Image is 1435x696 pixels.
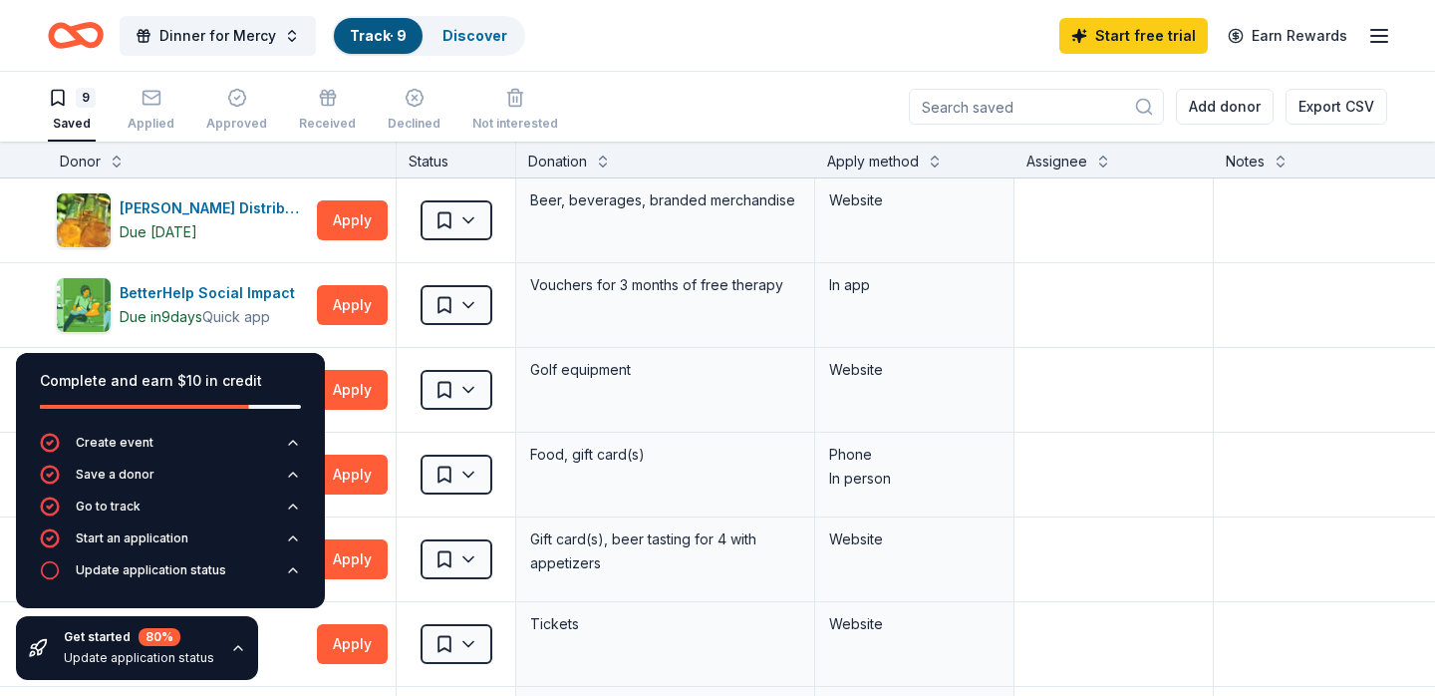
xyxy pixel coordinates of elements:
[829,358,1000,382] div: Website
[1176,89,1274,125] button: Add donor
[827,150,919,174] div: Apply method
[76,88,96,108] div: 9
[1226,150,1265,174] div: Notes
[442,27,507,44] a: Discover
[909,89,1164,125] input: Search saved
[317,285,388,325] button: Apply
[40,560,301,592] button: Update application status
[829,273,1000,297] div: In app
[64,628,214,646] div: Get started
[76,435,153,451] div: Create event
[40,528,301,560] button: Start an application
[48,80,96,142] button: 9Saved
[76,530,188,546] div: Start an application
[1026,150,1087,174] div: Assignee
[317,200,388,240] button: Apply
[202,307,270,327] div: Quick app
[40,369,301,393] div: Complete and earn $10 in credit
[120,281,303,305] div: BetterHelp Social Impact
[829,188,1000,212] div: Website
[528,150,587,174] div: Donation
[76,499,141,515] div: Go to track
[317,624,388,664] button: Apply
[829,527,1000,551] div: Website
[120,220,197,244] div: Due [DATE]
[56,192,309,248] button: Image for Andrews Distributing[PERSON_NAME] DistributingDue [DATE]
[57,278,111,332] img: Image for BetterHelp Social Impact
[40,497,301,528] button: Go to track
[397,142,516,177] div: Status
[528,271,802,299] div: Vouchers for 3 months of free therapy
[1216,18,1359,54] a: Earn Rewards
[206,80,267,142] button: Approved
[57,193,111,247] img: Image for Andrews Distributing
[206,116,267,132] div: Approved
[1059,18,1208,54] a: Start free trial
[472,116,558,132] div: Not interested
[76,467,154,483] div: Save a donor
[528,525,802,577] div: Gift card(s), beer tasting for 4 with appetizers
[1286,89,1387,125] button: Export CSV
[76,562,226,578] div: Update application status
[829,443,1000,467] div: Phone
[317,539,388,579] button: Apply
[528,441,802,469] div: Food, gift card(s)
[139,628,180,646] div: 80 %
[472,80,558,142] button: Not interested
[128,116,174,132] div: Applied
[829,467,1000,491] div: In person
[388,116,440,132] div: Declined
[120,16,316,56] button: Dinner for Mercy
[56,277,309,333] button: Image for BetterHelp Social ImpactBetterHelp Social ImpactDue in9daysQuick app
[388,80,440,142] button: Declined
[48,12,104,59] a: Home
[128,80,174,142] button: Applied
[350,27,407,44] a: Track· 9
[528,186,802,214] div: Beer, beverages, branded merchandise
[299,116,356,132] div: Received
[332,16,525,56] button: Track· 9Discover
[299,80,356,142] button: Received
[60,150,101,174] div: Donor
[40,465,301,497] button: Save a donor
[317,455,388,495] button: Apply
[48,116,96,132] div: Saved
[317,370,388,410] button: Apply
[40,433,301,465] button: Create event
[120,305,202,329] div: Due in 9 days
[159,24,276,48] span: Dinner for Mercy
[120,196,309,220] div: [PERSON_NAME] Distributing
[528,356,802,384] div: Golf equipment
[829,612,1000,636] div: Website
[528,610,802,638] div: Tickets
[64,650,214,666] div: Update application status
